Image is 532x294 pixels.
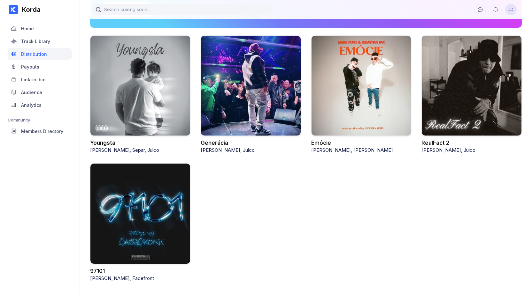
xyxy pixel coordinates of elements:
[21,51,47,57] div: Distribution
[21,90,42,95] div: Audience
[21,39,50,44] div: Track Library
[21,129,63,134] div: Members Directory
[90,147,190,153] div: [PERSON_NAME], Separ, Julco
[505,4,517,15] div: Julius Danis
[8,35,72,48] a: Track Library
[8,125,72,138] a: Members Directory
[8,61,72,73] a: Payouts
[90,140,115,146] a: Youngsta
[311,140,331,146] a: Emócie
[421,140,449,146] a: RealFact 2
[93,4,272,15] input: Search coming soon...
[8,86,72,99] a: Audience
[311,147,412,153] div: [PERSON_NAME], [PERSON_NAME]
[90,275,190,281] div: [PERSON_NAME], Facefront
[8,48,72,61] a: Distribution
[21,64,39,70] div: Payouts
[505,4,517,15] button: JD
[21,77,46,82] div: Link-in-bio
[8,99,72,112] a: Analytics
[21,26,34,31] div: Home
[18,6,41,13] div: Korda
[21,102,42,108] div: Analytics
[8,22,72,35] a: Home
[8,117,72,122] div: Community
[90,268,105,274] a: 97101
[8,73,72,86] a: Link-in-bio
[201,147,301,153] div: [PERSON_NAME], Julco
[201,140,228,146] a: Generácia
[421,147,522,153] div: [PERSON_NAME], Julco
